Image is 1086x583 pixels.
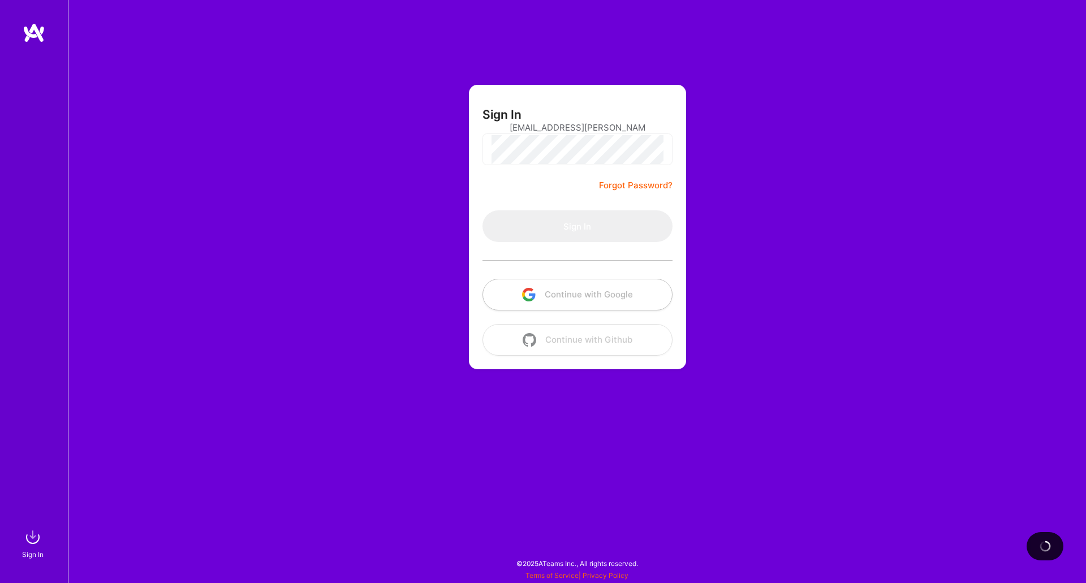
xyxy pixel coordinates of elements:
[482,210,673,242] button: Sign In
[68,549,1086,577] div: © 2025 ATeams Inc., All rights reserved.
[23,23,45,43] img: logo
[24,526,44,560] a: sign inSign In
[523,333,536,347] img: icon
[525,571,628,580] span: |
[510,113,645,142] input: Email...
[21,526,44,549] img: sign in
[583,571,628,580] a: Privacy Policy
[525,571,579,580] a: Terms of Service
[482,324,673,356] button: Continue with Github
[22,549,44,560] div: Sign In
[522,288,536,301] img: icon
[482,107,522,122] h3: Sign In
[482,279,673,310] button: Continue with Google
[599,179,673,192] a: Forgot Password?
[1040,541,1051,552] img: loading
